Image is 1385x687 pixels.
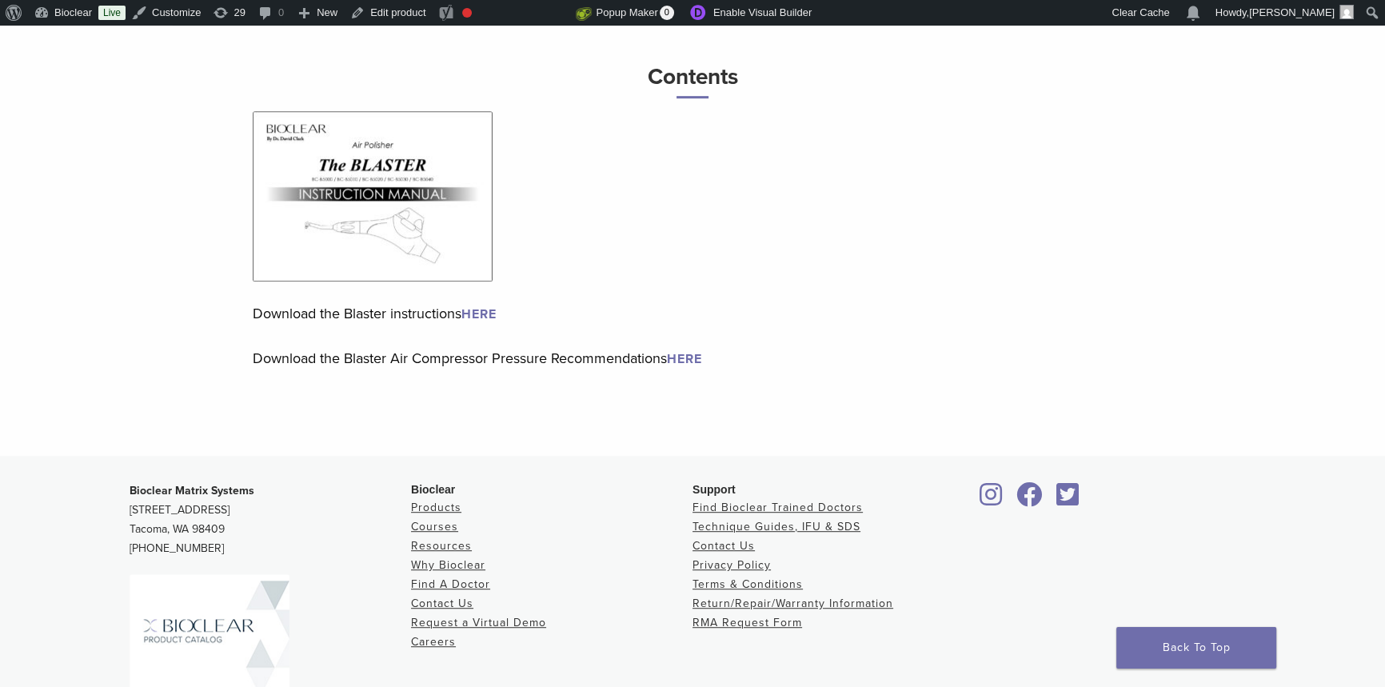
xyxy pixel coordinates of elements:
strong: Bioclear Matrix Systems [130,484,254,497]
a: Courses [411,520,458,533]
a: Bioclear [1011,492,1048,508]
a: Live [98,6,126,20]
a: Products [411,501,461,514]
a: Why Bioclear [411,558,485,572]
a: Find Bioclear Trained Doctors [692,501,863,514]
h3: Contents [253,58,1132,98]
a: Contact Us [411,597,473,610]
a: Careers [411,635,456,649]
a: RMA Request Form [692,616,802,629]
img: Views over 48 hours. Click for more Jetpack Stats. [486,4,576,23]
a: Resources [411,539,472,553]
a: HERE [461,306,497,322]
a: Privacy Policy [692,558,771,572]
span: Bioclear [411,483,455,496]
p: Download the Blaster instructions [253,302,1132,326]
p: [STREET_ADDRESS] Tacoma, WA 98409 [PHONE_NUMBER] [130,481,411,558]
a: Return/Repair/Warranty Information [692,597,893,610]
a: Contact Us [692,539,755,553]
a: Technique Guides, IFU & SDS [692,520,860,533]
a: Back To Top [1116,627,1276,669]
div: Focus keyphrase not set [462,8,472,18]
a: Bioclear [974,492,1008,508]
a: Request a Virtual Demo [411,616,546,629]
span: Support [692,483,736,496]
a: HERE [667,351,702,367]
p: Download the Blaster Air Compressor Pressure Recommendations [253,346,1132,370]
a: Terms & Conditions [692,577,803,591]
span: 0 [660,6,674,20]
span: [PERSON_NAME] [1249,6,1335,18]
a: Find A Doctor [411,577,490,591]
a: Bioclear [1051,492,1084,508]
